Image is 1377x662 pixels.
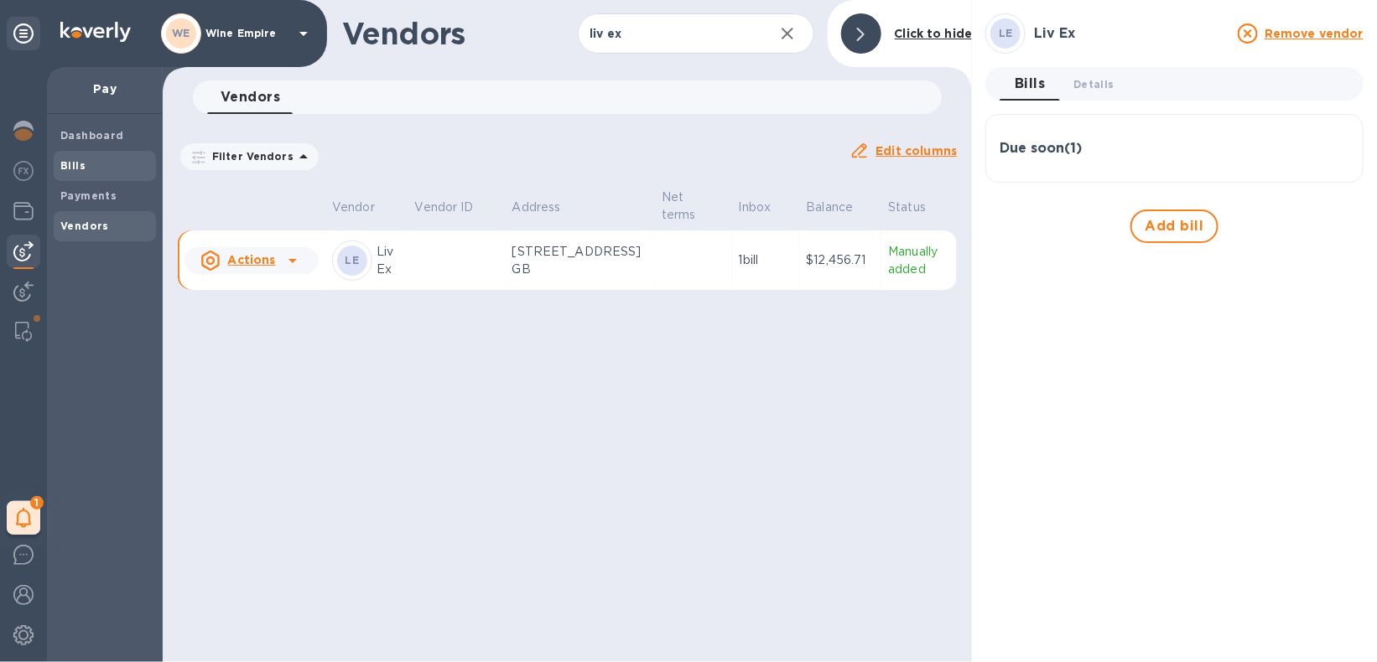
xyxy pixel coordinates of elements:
[221,85,280,109] span: Vendors
[172,27,190,39] b: WE
[806,199,853,216] p: Balance
[999,27,1013,39] b: LE
[1146,216,1204,236] span: Add bill
[662,189,704,224] p: Net terms
[512,199,583,216] span: Address
[895,27,973,40] b: Click to hide
[7,17,40,50] div: Unpin categories
[1034,26,1228,42] h3: Liv Ex
[13,201,34,221] img: Wallets
[1000,128,1349,168] div: Due soon(1)
[60,22,131,42] img: Logo
[1073,75,1114,93] span: Details
[332,199,397,216] span: Vendor
[205,149,294,163] p: Filter Vendors
[377,243,402,278] p: Liv Ex
[60,159,86,172] b: Bills
[662,189,725,224] span: Net terms
[332,199,375,216] p: Vendor
[888,243,950,278] p: Manually added
[739,199,772,216] p: Inbox
[512,199,561,216] p: Address
[205,28,289,39] p: Wine Empire
[1265,27,1364,40] u: Remove vendor
[415,199,474,216] p: Vendor ID
[888,199,926,216] p: Status
[60,129,124,142] b: Dashboard
[876,144,958,158] u: Edit columns
[512,243,648,278] p: [STREET_ADDRESS] GB
[415,199,496,216] span: Vendor ID
[1015,72,1045,96] span: Bills
[739,199,793,216] span: Inbox
[806,251,875,269] p: $12,456.71
[1130,209,1219,243] button: Add bill
[1000,141,1082,157] h3: Due soon ( 1 )
[342,16,578,51] h1: Vendors
[60,220,109,232] b: Vendors
[227,253,275,266] u: Actions
[13,161,34,181] img: Foreign exchange
[60,80,149,97] p: Pay
[30,496,44,509] span: 1
[346,254,360,266] b: LE
[806,199,875,216] span: Balance
[60,189,117,202] b: Payments
[739,251,793,269] p: 1 bill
